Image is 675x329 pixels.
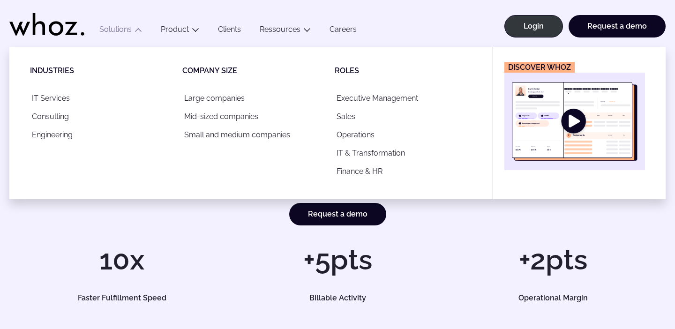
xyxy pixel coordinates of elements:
a: Request a demo [289,203,386,225]
h1: +2pts [450,246,656,274]
a: Small and medium companies [182,126,323,144]
figcaption: Discover Whoz [504,62,575,73]
button: Ressources [250,25,320,37]
a: Executive Management [335,89,476,107]
a: IT & Transformation [335,144,476,162]
a: Engineering [30,126,171,144]
h5: Faster Fulfillment Speed [29,294,215,302]
a: Finance & HR [335,162,476,180]
button: Product [151,25,209,37]
a: Sales [335,107,476,126]
a: Ressources [260,25,300,34]
h1: 10x [19,246,225,274]
a: Large companies [182,89,323,107]
a: Clients [209,25,250,37]
a: Consulting [30,107,171,126]
a: Request a demo [569,15,666,37]
a: Login [504,15,563,37]
a: Mid-sized companies [182,107,323,126]
button: Solutions [90,25,151,37]
a: Operations [335,126,476,144]
a: IT Services [30,89,171,107]
a: Careers [320,25,366,37]
p: Company size [182,66,335,76]
p: Industries [30,66,182,76]
p: Roles [335,66,487,76]
h5: Billable Activity [245,294,430,302]
h5: Operational Margin [460,294,646,302]
a: Discover Whoz [504,62,645,170]
h1: +5pts [234,246,441,274]
a: Product [161,25,189,34]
